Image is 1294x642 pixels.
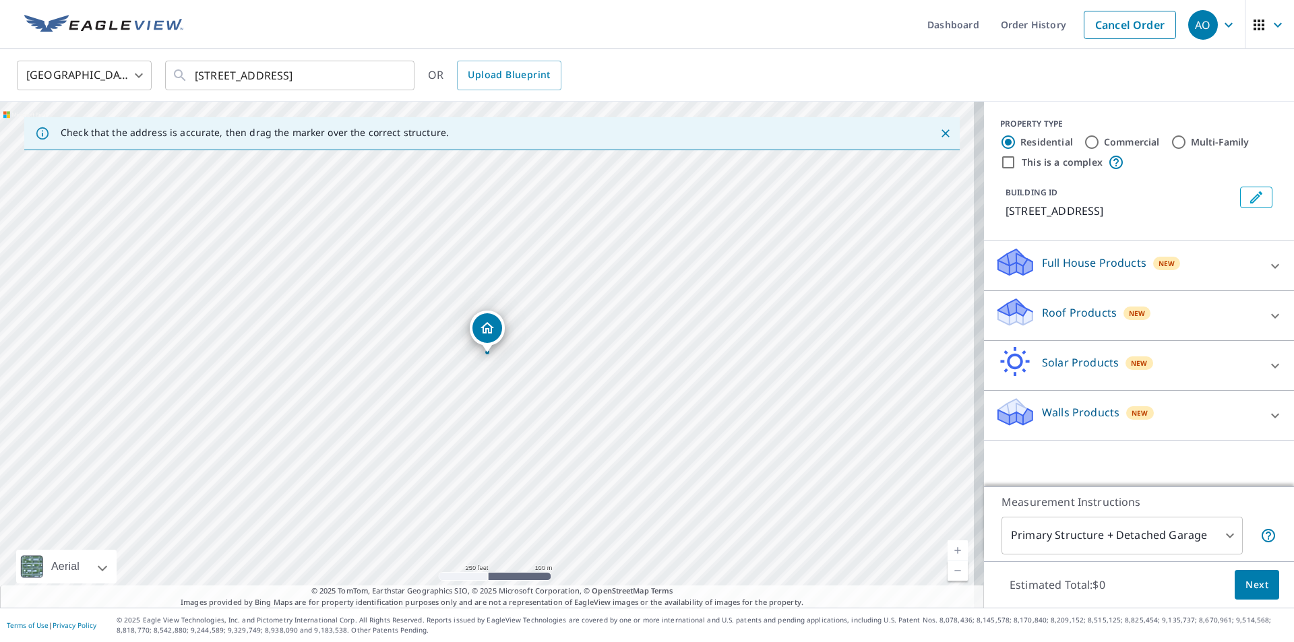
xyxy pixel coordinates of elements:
[7,621,96,629] p: |
[948,560,968,581] a: Current Level 17, Zoom Out
[1042,304,1117,321] p: Roof Products
[1104,135,1160,149] label: Commercial
[1002,517,1243,554] div: Primary Structure + Detached Garage
[1188,10,1218,40] div: AO
[1002,494,1276,510] p: Measurement Instructions
[995,296,1283,335] div: Roof ProductsNew
[1006,187,1057,198] p: BUILDING ID
[17,57,152,94] div: [GEOGRAPHIC_DATA]
[999,570,1116,600] p: Estimated Total: $0
[470,311,505,352] div: Dropped pin, building 1, Residential property, 19187 Chapel Creek Dr Boca Raton, FL 33434
[937,125,954,142] button: Close
[1042,255,1146,271] p: Full House Products
[1042,404,1119,420] p: Walls Products
[1020,135,1073,149] label: Residential
[7,620,49,630] a: Terms of Use
[457,61,561,90] a: Upload Blueprint
[1000,118,1278,130] div: PROPERTY TYPE
[1129,308,1146,319] span: New
[468,67,550,84] span: Upload Blueprint
[1235,570,1279,600] button: Next
[61,127,449,139] p: Check that the address is accurate, then drag the marker over the correct structure.
[1022,156,1103,169] label: This is a complex
[995,396,1283,435] div: Walls ProductsNew
[1132,408,1148,418] span: New
[16,550,117,583] div: Aerial
[1131,358,1148,368] span: New
[651,585,673,596] a: Terms
[311,585,673,597] span: © 2025 TomTom, Earthstar Geographics SIO, © 2025 Microsoft Corporation, ©
[592,585,648,596] a: OpenStreetMap
[995,247,1283,285] div: Full House ProductsNew
[1191,135,1250,149] label: Multi-Family
[1084,11,1176,39] a: Cancel Order
[1159,258,1175,269] span: New
[24,15,183,35] img: EV Logo
[428,61,561,90] div: OR
[1245,577,1268,593] span: Next
[948,540,968,560] a: Current Level 17, Zoom In
[195,57,387,94] input: Search by address or latitude-longitude
[53,620,96,630] a: Privacy Policy
[1260,527,1276,544] span: Your report will include the primary structure and a detached garage if one exists.
[47,550,84,583] div: Aerial
[1042,354,1119,371] p: Solar Products
[117,615,1287,635] p: © 2025 Eagle View Technologies, Inc. and Pictometry International Corp. All Rights Reserved. Repo...
[1240,187,1272,208] button: Edit building 1
[1006,203,1235,219] p: [STREET_ADDRESS]
[995,346,1283,385] div: Solar ProductsNew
